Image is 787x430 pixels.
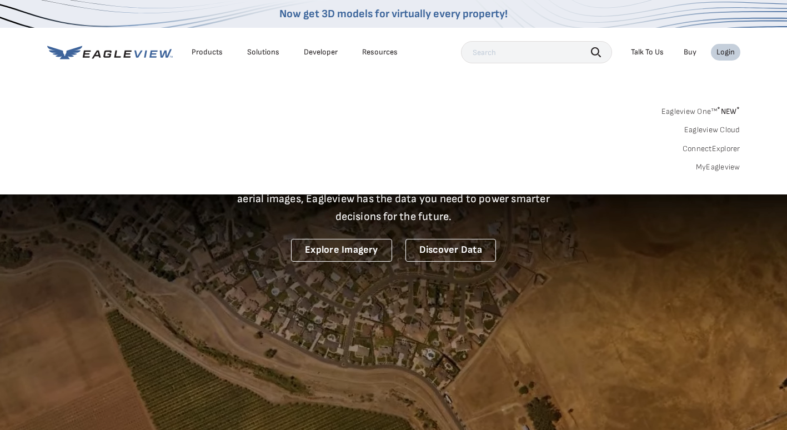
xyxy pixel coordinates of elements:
div: Products [192,47,223,57]
a: Now get 3D models for virtually every property! [279,7,508,21]
a: Developer [304,47,338,57]
a: Eagleview One™*NEW* [661,103,740,116]
a: MyEagleview [696,162,740,172]
div: Login [716,47,735,57]
a: Buy [684,47,696,57]
div: Talk To Us [631,47,664,57]
a: Eagleview Cloud [684,125,740,135]
div: Solutions [247,47,279,57]
div: Resources [362,47,398,57]
a: Discover Data [405,239,496,262]
p: A new era starts here. Built on more than 3.5 billion high-resolution aerial images, Eagleview ha... [224,172,564,226]
a: Explore Imagery [291,239,392,262]
input: Search [461,41,612,63]
a: ConnectExplorer [683,144,740,154]
span: NEW [717,107,740,116]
